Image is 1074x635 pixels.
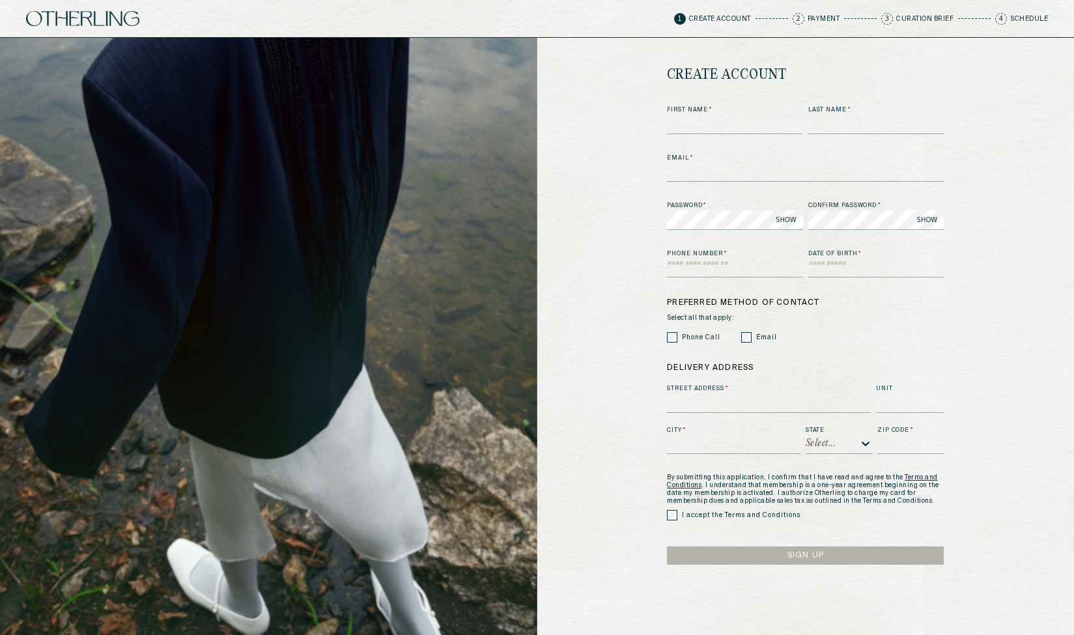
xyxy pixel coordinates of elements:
[667,362,944,374] label: Delivery Address
[667,297,944,309] label: Preferred method of contact
[689,16,751,22] p: Create Account
[995,13,1007,25] span: 4
[667,314,944,322] span: Select all that apply:
[808,16,840,22] p: Payment
[682,511,800,520] label: I accept the Terms and Conditions
[667,57,787,92] h1: create account
[1010,16,1048,22] p: Schedule
[806,438,836,449] div: Select...
[667,384,871,393] label: Street Address
[26,11,139,27] img: logo
[836,439,838,448] input: state-dropdown
[917,215,938,225] span: SHOW
[667,201,803,210] label: Password
[877,426,944,435] label: Zip Code
[667,154,944,163] label: Email
[756,333,777,343] label: Email
[808,249,944,259] label: Date of Birth
[667,474,938,488] a: Terms and Conditions
[667,473,944,505] p: By submitting this application, I confirm that I have read and agree to the . I understand that m...
[808,106,944,115] label: Last Name
[776,215,797,225] span: SHOW
[808,201,944,210] label: Confirm password
[806,426,872,435] label: State
[682,333,720,343] label: Phone Call
[793,13,804,25] span: 2
[881,13,893,25] span: 3
[876,384,944,393] label: Unit
[667,249,803,259] label: Phone Number
[674,13,686,25] span: 1
[667,106,803,115] label: First Name
[896,16,954,22] p: Curation Brief
[667,546,944,565] button: Sign Up
[667,426,800,435] label: City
